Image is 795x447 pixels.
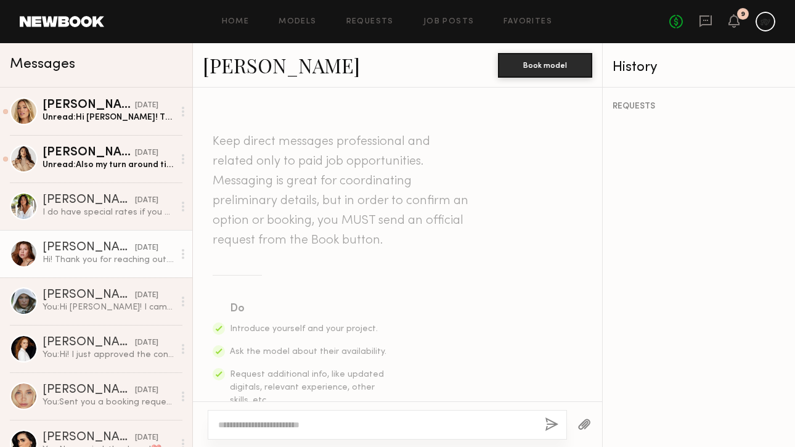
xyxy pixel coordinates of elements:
[135,290,158,301] div: [DATE]
[279,18,316,26] a: Models
[203,52,360,78] a: [PERSON_NAME]
[43,254,174,266] div: Hi! Thank you for reaching out. My rate for full usage is $500 and I can get it to you by [DATE]!
[346,18,394,26] a: Requests
[135,385,158,396] div: [DATE]
[43,289,135,301] div: [PERSON_NAME]
[43,396,174,408] div: You: Sent you a booking request, please accept
[423,18,475,26] a: Job Posts
[135,195,158,207] div: [DATE]
[43,207,174,218] div: I do have special rates if you are interested in working together on a frequent basis, or multipl...
[498,59,592,70] a: Book model
[741,11,745,18] div: 9
[230,371,384,404] span: Request additional info, like updated digitals, relevant experience, other skills, etc.
[10,57,75,72] span: Messages
[43,242,135,254] div: [PERSON_NAME]
[43,432,135,444] div: [PERSON_NAME]
[135,147,158,159] div: [DATE]
[503,18,552,26] a: Favorites
[230,300,388,318] div: Do
[230,348,386,356] span: Ask the model about their availability.
[135,337,158,349] div: [DATE]
[43,349,174,361] div: You: Hi! I just approved the content, thank you!
[135,242,158,254] div: [DATE]
[43,384,135,396] div: [PERSON_NAME]
[135,100,158,112] div: [DATE]
[43,337,135,349] div: [PERSON_NAME]
[43,112,174,123] div: Unread: Hi [PERSON_NAME]! Thank you so much for reaching out. I’d absolutely love to work with yo...
[613,102,785,111] div: REQUESTS
[498,53,592,78] button: Book model
[43,147,135,159] div: [PERSON_NAME]
[222,18,250,26] a: Home
[613,60,785,75] div: History
[230,325,378,333] span: Introduce yourself and your project.
[213,132,471,250] header: Keep direct messages professional and related only to paid job opportunities. Messaging is great ...
[43,194,135,207] div: [PERSON_NAME]
[43,301,174,313] div: You: Hi [PERSON_NAME]! I came across your portfolio and would love to partner with you for our je...
[135,432,158,444] div: [DATE]
[43,159,174,171] div: Unread: Also my turn around time can be 3 days after receiving product
[43,99,135,112] div: [PERSON_NAME]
